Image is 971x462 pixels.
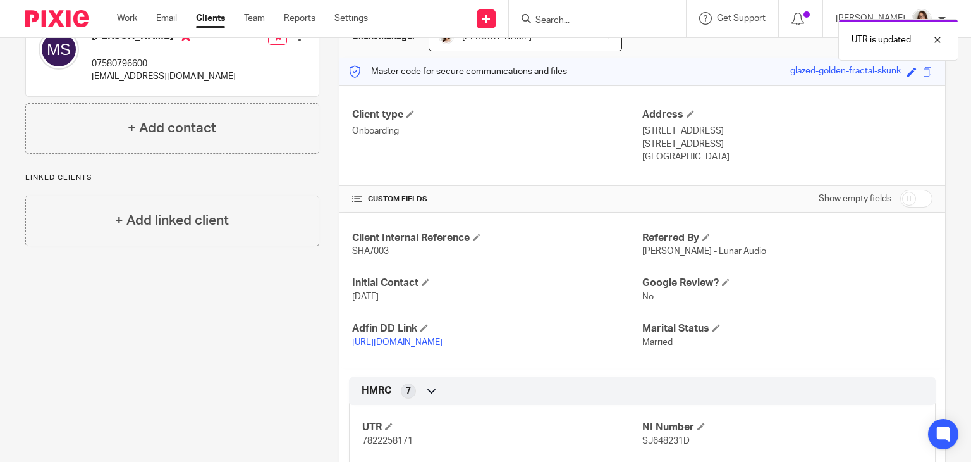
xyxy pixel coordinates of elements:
a: Work [117,12,137,25]
h4: Referred By [642,232,932,245]
a: Email [156,12,177,25]
span: [DATE] [352,292,379,301]
h4: Adfin DD Link [352,322,642,335]
img: svg%3E [39,29,79,70]
a: Reports [284,12,315,25]
span: 7822258171 [362,437,413,446]
span: HMRC [362,384,391,397]
p: [EMAIL_ADDRESS][DOMAIN_NAME] [92,70,236,83]
a: Settings [334,12,368,25]
p: [STREET_ADDRESS] [642,138,932,151]
p: 07580796600 [92,58,236,70]
p: Onboarding [352,125,642,137]
span: No [642,292,654,301]
span: SHA/003 [352,247,389,256]
p: [STREET_ADDRESS] [642,125,932,137]
div: glazed-golden-fractal-skunk [790,65,901,79]
h4: + Add linked client [115,211,229,230]
h4: Client type [352,108,642,122]
a: Team [244,12,265,25]
span: SJ648231D [642,437,690,446]
h4: Google Review? [642,277,932,290]
p: Linked clients [25,173,319,183]
h4: Marital Status [642,322,932,335]
a: [URL][DOMAIN_NAME] [352,338,443,347]
h4: NI Number [642,421,922,434]
p: Master code for secure communications and files [349,65,567,78]
label: Show empty fields [819,192,891,205]
span: 7 [406,385,411,397]
a: Clients [196,12,225,25]
img: Caroline%20-%20HS%20-%20LI.png [912,9,932,29]
span: [PERSON_NAME] - Lunar Audio [642,247,766,256]
p: UTR is updated [852,34,911,46]
h4: UTR [362,421,642,434]
img: Pixie [25,10,89,27]
h4: Initial Contact [352,277,642,290]
h4: CUSTOM FIELDS [352,194,642,204]
p: [GEOGRAPHIC_DATA] [642,151,932,163]
h4: Address [642,108,932,122]
span: Married [642,338,673,347]
h4: Client Internal Reference [352,232,642,245]
h4: + Add contact [128,118,216,138]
